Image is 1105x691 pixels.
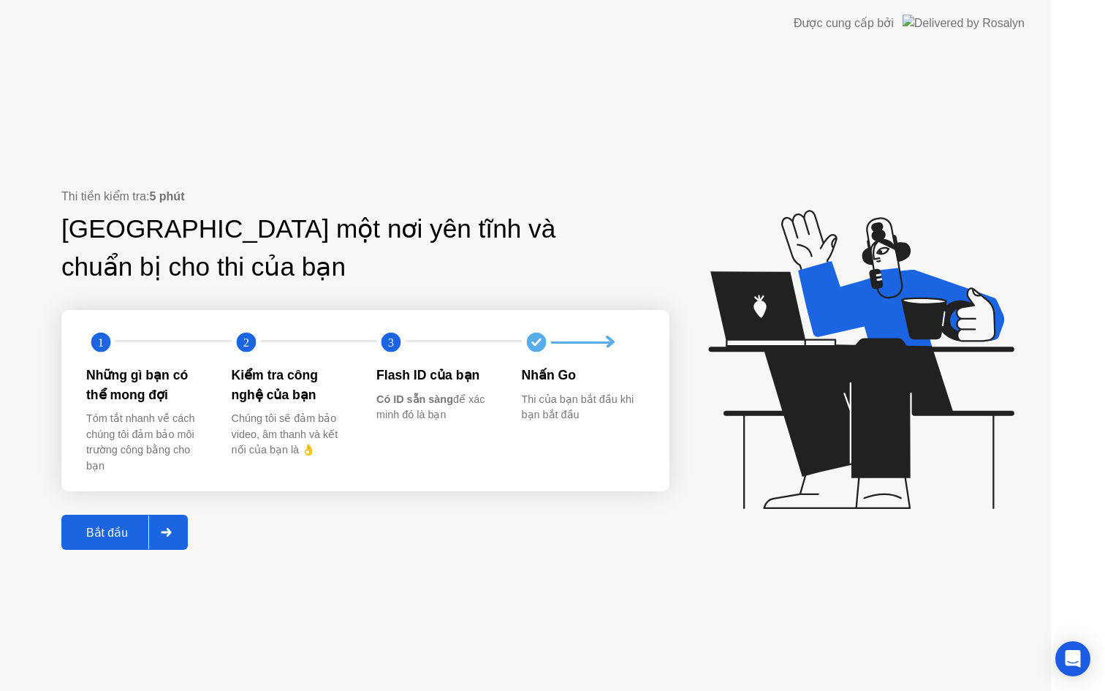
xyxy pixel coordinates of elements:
[522,366,644,385] div: Nhấn Go
[243,336,248,350] text: 2
[86,411,208,474] div: Tóm tắt nhanh về cách chúng tôi đảm bảo môi trường công bằng cho bạn
[522,392,644,423] div: Thi của bạn bắt đầu khi bạn bắt đầu
[376,366,498,385] div: Flash ID của bạn
[794,15,894,32] div: Được cung cấp bởi
[61,188,669,205] div: Thi tiền kiểm tra:
[232,411,354,458] div: Chúng tôi sẽ đảm bảo video, âm thanh và kết nối của bạn là 👌
[903,15,1025,31] img: Delivered by Rosalyn
[61,515,188,550] button: Bắt đầu
[232,366,354,404] div: Kiểm tra công nghệ của bạn
[86,366,208,404] div: Những gì bạn có thể mong đợi
[376,392,498,423] div: để xác minh đó là bạn
[388,336,394,350] text: 3
[98,336,104,350] text: 1
[149,190,184,203] b: 5 phút
[1055,641,1090,676] div: Open Intercom Messenger
[61,210,577,287] div: [GEOGRAPHIC_DATA] một nơi yên tĩnh và chuẩn bị cho thi của bạn
[376,393,453,405] b: Có ID sẵn sàng
[66,526,148,540] div: Bắt đầu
